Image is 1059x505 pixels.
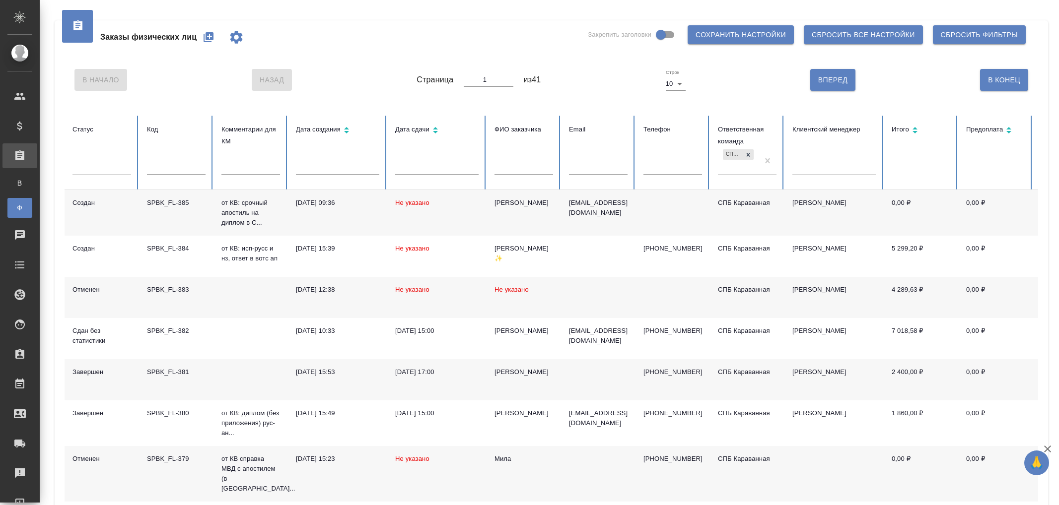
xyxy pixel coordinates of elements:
div: СПБ Караванная [718,454,777,464]
span: Не указано [395,455,429,462]
span: 🙏 [1028,452,1045,473]
td: [PERSON_NAME] [784,190,884,236]
p: [EMAIL_ADDRESS][DOMAIN_NAME] [569,198,628,218]
div: [DATE] 10:33 [296,326,379,336]
span: Сбросить все настройки [812,29,915,41]
div: [DATE] 15:00 [395,408,479,418]
p: от КВ: диплом (без приложения) рус-ан... [221,408,280,438]
p: [PHONE_NUMBER] [643,454,702,464]
span: Вперед [818,74,847,86]
div: SPBK_FL-385 [147,198,206,208]
div: Сортировка [296,124,379,138]
div: [PERSON_NAME] [494,367,553,377]
td: 4 289,63 ₽ [884,277,958,318]
div: [PERSON_NAME] [494,198,553,208]
div: Телефон [643,124,702,135]
div: Сортировка [892,124,950,138]
div: [DATE] 15:49 [296,408,379,418]
p: от КВ справка МВД с апостилем (в [GEOGRAPHIC_DATA]... [221,454,280,494]
button: В Конец [980,69,1028,91]
div: Статус [72,124,131,135]
td: [PERSON_NAME] [784,236,884,277]
button: Сбросить все настройки [804,25,923,44]
td: [PERSON_NAME] [784,318,884,359]
td: 0,00 ₽ [958,236,1033,277]
a: Ф [7,198,32,218]
p: [PHONE_NUMBER] [643,367,702,377]
div: Отменен [72,454,131,464]
span: Сбросить фильтры [941,29,1018,41]
div: СПБ Караванная [718,285,777,295]
td: [PERSON_NAME] [784,359,884,400]
p: [EMAIL_ADDRESS][DOMAIN_NAME] [569,326,628,346]
div: SPBK_FL-379 [147,454,206,464]
div: [DATE] 15:00 [395,326,479,336]
p: от КВ: исп-русс и нз, ответ в вотс ап [221,244,280,263]
div: СПБ Караванная [718,198,777,208]
label: Строк [666,70,679,75]
a: В [7,173,32,193]
td: 2 400,00 ₽ [884,359,958,400]
button: Сбросить фильтры [933,25,1026,44]
div: Отменен [72,285,131,295]
div: Создан [72,198,131,208]
div: Комментарии для КМ [221,124,280,147]
div: ФИО заказчика [494,124,553,135]
td: 1 860,00 ₽ [884,400,958,446]
p: [EMAIL_ADDRESS][DOMAIN_NAME] [569,408,628,428]
div: [DATE] 09:36 [296,198,379,208]
span: Страница [417,74,453,86]
div: Код [147,124,206,135]
div: СПБ Караванная [723,149,743,160]
span: Ф [12,203,27,213]
td: 0,00 ₽ [958,400,1033,446]
div: Завершен [72,408,131,418]
td: [PERSON_NAME] [784,400,884,446]
div: Сортировка [395,124,479,138]
div: СПБ Караванная [718,408,777,418]
span: В [12,178,27,188]
td: 0,00 ₽ [884,446,958,502]
span: Закрепить заголовки [588,30,651,40]
div: Завершен [72,367,131,377]
p: от КВ: срочный апостиль на диплом в С... [221,198,280,228]
p: [PHONE_NUMBER] [643,326,702,336]
div: [DATE] 17:00 [395,367,479,377]
td: 0,00 ₽ [958,190,1033,236]
div: [DATE] 15:39 [296,244,379,253]
span: В Конец [988,74,1020,86]
span: Не указано [395,199,429,206]
div: SPBK_FL-383 [147,285,206,295]
td: [PERSON_NAME] [784,277,884,318]
div: [PERSON_NAME] [494,408,553,418]
div: Клиентский менеджер [792,124,876,135]
p: [PHONE_NUMBER] [643,244,702,253]
span: Не указано [395,286,429,293]
span: Сохранить настройки [696,29,786,41]
button: Сохранить настройки [688,25,794,44]
td: 5 299,20 ₽ [884,236,958,277]
div: Создан [72,244,131,253]
div: СПБ Караванная [718,244,777,253]
div: Ответственная команда [718,124,777,147]
div: СПБ Караванная [718,326,777,336]
td: 0,00 ₽ [958,277,1033,318]
div: SPBK_FL-381 [147,367,206,377]
td: 0,00 ₽ [884,190,958,236]
div: [PERSON_NAME] [494,326,553,336]
div: [DATE] 12:38 [296,285,379,295]
div: SPBK_FL-382 [147,326,206,336]
button: Создать [197,25,220,49]
div: 10 [666,77,686,91]
div: [DATE] 15:23 [296,454,379,464]
div: SPBK_FL-384 [147,244,206,253]
div: Мила [494,454,553,464]
td: 0,00 ₽ [958,318,1033,359]
div: Сдан без статистики [72,326,131,346]
span: Не указано [395,245,429,252]
div: SPBK_FL-380 [147,408,206,418]
td: 7 018,58 ₽ [884,318,958,359]
span: Заказы физических лиц [100,31,197,43]
td: 0,00 ₽ [958,359,1033,400]
div: [DATE] 15:53 [296,367,379,377]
